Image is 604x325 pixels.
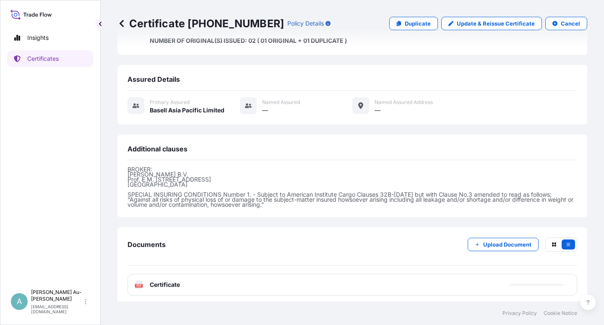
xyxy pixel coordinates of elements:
span: — [262,106,268,114]
p: Insights [27,34,49,42]
span: Primary assured [150,99,190,106]
span: Documents [128,240,166,249]
p: [PERSON_NAME] Au-[PERSON_NAME] [31,289,83,302]
button: Upload Document [468,238,539,251]
p: Policy Details [287,19,324,28]
span: Additional clauses [128,145,187,153]
span: — [375,106,380,114]
span: Assured Details [128,75,180,83]
p: BROKER: [PERSON_NAME] B.V. Prof. E.M. [STREET_ADDRESS] [GEOGRAPHIC_DATA] SPECIAL INSURING CONDITI... [128,167,577,207]
a: Privacy Policy [502,310,537,317]
span: Basell Asia Pacific Limited [150,106,224,114]
text: PDF [136,284,142,287]
p: Duplicate [405,19,431,28]
span: Certificate [150,281,180,289]
p: Upload Document [483,240,531,249]
a: Insights [7,29,94,46]
span: Named Assured [262,99,300,106]
p: Certificates [27,55,59,63]
p: [EMAIL_ADDRESS][DOMAIN_NAME] [31,304,83,314]
p: Cancel [561,19,580,28]
a: Certificates [7,50,94,67]
button: Cancel [545,17,587,30]
a: Update & Reissue Certificate [441,17,542,30]
p: Certificate [PHONE_NUMBER] [117,17,284,30]
a: Cookie Notice [544,310,577,317]
p: Update & Reissue Certificate [457,19,535,28]
span: Named Assured Address [375,99,433,106]
span: A [17,297,22,306]
a: Duplicate [389,17,438,30]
